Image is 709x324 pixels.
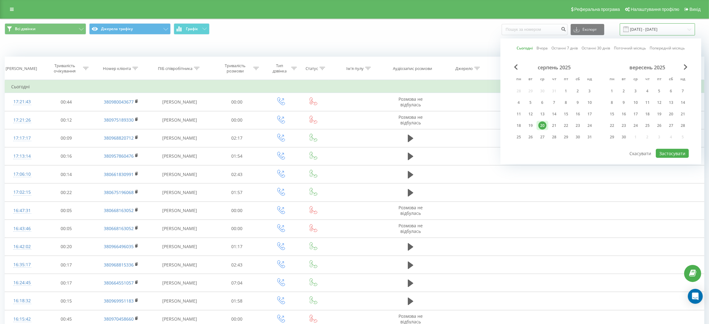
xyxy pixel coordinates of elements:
div: 28 [679,122,687,130]
div: пн 22 вер 2025 р. [606,121,618,130]
div: нд 14 вер 2025 р. [677,98,689,107]
div: 20 [667,110,675,118]
button: Графік [174,23,209,35]
div: пн 25 серп 2025 р. [513,132,525,142]
div: 21 [550,122,558,130]
td: 02:17 [210,129,264,147]
span: Розмова не відбулась [398,205,423,216]
div: 24 [632,122,640,130]
div: 17:13:14 [11,150,33,162]
div: вт 26 серп 2025 р. [525,132,536,142]
div: 16:47:31 [11,205,33,217]
div: ср 27 серп 2025 р. [536,132,548,142]
div: пт 5 вер 2025 р. [653,86,665,96]
div: Номер клієнта [103,66,131,71]
div: пн 18 серп 2025 р. [513,121,525,130]
div: 3 [632,87,640,95]
abbr: субота [573,75,582,84]
a: 380661830991 [104,171,134,177]
div: 8 [608,99,616,107]
div: 16:24:45 [11,277,33,289]
a: 380957860476 [104,153,134,159]
td: 00:00 [210,93,264,111]
div: пн 15 вер 2025 р. [606,109,618,119]
a: 380980043677 [104,99,134,105]
abbr: неділя [678,75,688,84]
div: Тривалість очікування [48,63,81,74]
div: 8 [562,99,570,107]
div: [PERSON_NAME] [6,66,37,71]
div: 16:42:02 [11,241,33,253]
div: 23 [620,122,628,130]
td: 01:58 [210,292,264,310]
div: ср 6 серп 2025 р. [536,98,548,107]
div: пн 11 серп 2025 р. [513,109,525,119]
td: [PERSON_NAME] [150,183,210,201]
div: пт 8 серп 2025 р. [560,98,572,107]
div: нд 10 серп 2025 р. [584,98,596,107]
div: Тип дзвінка [269,63,290,74]
abbr: середа [631,75,640,84]
div: чт 25 вер 2025 р. [642,121,653,130]
div: ср 13 серп 2025 р. [536,109,548,119]
div: нд 3 серп 2025 р. [584,86,596,96]
div: пт 12 вер 2025 р. [653,98,665,107]
div: сб 6 вер 2025 р. [665,86,677,96]
abbr: понеділок [514,75,523,84]
div: Статус [306,66,318,71]
div: 5 [655,87,663,95]
a: Останні 30 днів [582,45,610,51]
td: [PERSON_NAME] [150,201,210,220]
td: [PERSON_NAME] [150,274,210,292]
div: 31 [586,133,594,141]
div: 23 [574,122,582,130]
div: Open Intercom Messenger [688,289,703,304]
div: 26 [655,122,663,130]
a: Вчора [537,45,548,51]
div: пн 4 серп 2025 р. [513,98,525,107]
a: Останні 7 днів [552,45,578,51]
div: вт 5 серп 2025 р. [525,98,536,107]
button: Джерела трафіку [89,23,171,35]
td: 00:05 [39,220,94,238]
div: 28 [550,133,558,141]
td: 00:22 [39,183,94,201]
a: 380675196068 [104,189,134,195]
div: чт 11 вер 2025 р. [642,98,653,107]
div: 17:06:10 [11,168,33,180]
td: [PERSON_NAME] [150,129,210,147]
div: 29 [562,133,570,141]
div: 2 [620,87,628,95]
div: 17 [586,110,594,118]
div: пн 1 вер 2025 р. [606,86,618,96]
div: вт 12 серп 2025 р. [525,109,536,119]
div: чт 21 серп 2025 р. [548,121,560,130]
td: [PERSON_NAME] [150,165,210,183]
div: нд 17 серп 2025 р. [584,109,596,119]
td: 07:04 [210,274,264,292]
div: 17:17:17 [11,132,33,144]
div: нд 7 вер 2025 р. [677,86,689,96]
div: 22 [608,122,616,130]
div: пт 29 серп 2025 р. [560,132,572,142]
a: 380970458660 [104,316,134,322]
td: 01:54 [210,147,264,165]
div: 17:21:43 [11,96,33,108]
div: 11 [643,99,651,107]
td: 00:05 [39,201,94,220]
div: вт 9 вер 2025 р. [618,98,630,107]
td: 00:15 [39,292,94,310]
div: сб 16 серп 2025 р. [572,109,584,119]
div: чт 14 серп 2025 р. [548,109,560,119]
span: Налаштування профілю [631,7,679,12]
div: чт 28 серп 2025 р. [548,132,560,142]
div: чт 7 серп 2025 р. [548,98,560,107]
td: 00:00 [210,111,264,129]
td: 00:17 [39,256,94,274]
div: 2 [574,87,582,95]
div: пн 29 вер 2025 р. [606,132,618,142]
a: Поточний місяць [614,45,646,51]
td: 00:00 [210,220,264,238]
div: ср 3 вер 2025 р. [630,86,642,96]
span: Всі дзвінки [15,26,35,31]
